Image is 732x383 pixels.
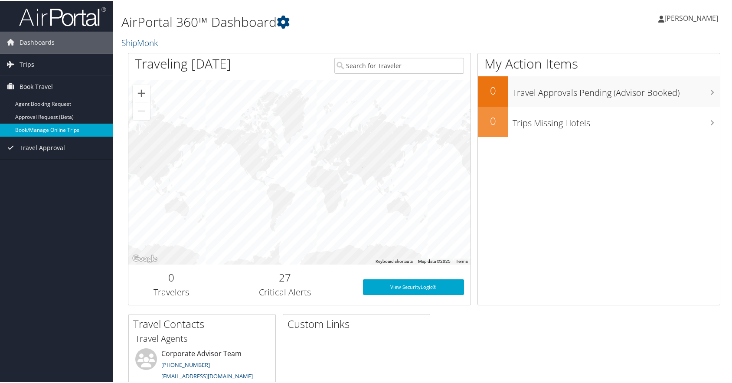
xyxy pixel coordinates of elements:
h2: 0 [478,113,508,128]
a: Open this area in Google Maps (opens a new window) [131,252,159,264]
span: Book Travel [20,75,53,97]
a: 0Trips Missing Hotels [478,106,720,136]
button: Zoom out [133,101,150,119]
h2: 0 [478,82,508,97]
h1: AirPortal 360™ Dashboard [121,12,525,30]
h1: My Action Items [478,54,720,72]
h3: Trips Missing Hotels [513,112,720,128]
input: Search for Traveler [334,57,464,73]
span: Map data ©2025 [418,258,451,263]
img: airportal-logo.png [19,6,106,26]
span: Travel Approval [20,136,65,158]
img: Google [131,252,159,264]
span: Trips [20,53,34,75]
h3: Travel Approvals Pending (Advisor Booked) [513,82,720,98]
h3: Critical Alerts [220,285,350,298]
h2: Travel Contacts [133,316,275,331]
a: [PERSON_NAME] [658,4,727,30]
a: View SecurityLogic® [363,278,464,294]
h2: 27 [220,269,350,284]
a: 0Travel Approvals Pending (Advisor Booked) [478,75,720,106]
li: Corporate Advisor Team [131,347,273,383]
a: ShipMonk [121,36,160,48]
h2: Custom Links [288,316,430,331]
span: Dashboards [20,31,55,52]
a: [EMAIL_ADDRESS][DOMAIN_NAME] [161,371,253,379]
h2: 0 [135,269,207,284]
a: [PHONE_NUMBER] [161,360,210,368]
button: Zoom in [133,84,150,101]
h1: Traveling [DATE] [135,54,231,72]
button: Keyboard shortcuts [376,258,413,264]
h3: Travelers [135,285,207,298]
span: [PERSON_NAME] [664,13,718,22]
h3: Travel Agents [135,332,269,344]
a: Terms (opens in new tab) [456,258,468,263]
